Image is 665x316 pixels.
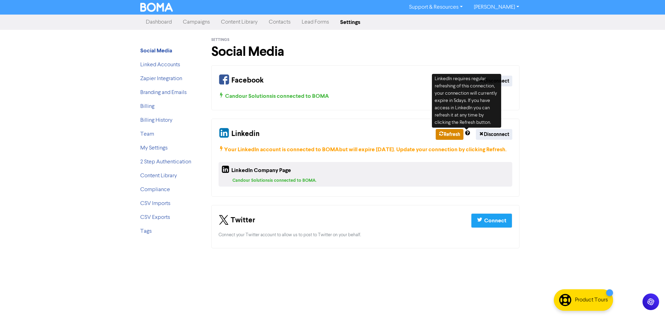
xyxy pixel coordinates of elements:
[630,283,665,316] iframe: Chat Widget
[219,232,512,238] div: Connect your Twitter account to allow us to post to Twitter on your behalf.
[140,131,154,137] a: Team
[219,145,512,154] div: Your LinkedIn account is connected to BOMA but will expire [DATE]. Update your connection by clic...
[140,48,172,54] a: Social Media
[140,76,182,82] a: Zapier Integration
[140,47,172,54] strong: Social Media
[468,2,525,13] a: [PERSON_NAME]
[221,165,291,177] div: LinkedIn Company Page
[140,62,180,68] a: Linked Accounts
[211,65,520,110] div: Your Facebook Connection
[211,44,520,60] h1: Social Media
[140,201,170,206] a: CSV Imports
[140,187,170,193] a: Compliance
[335,15,366,29] a: Settings
[140,104,154,109] a: Billing
[263,15,296,29] a: Contacts
[211,119,520,197] div: Your Linkedin and Company Page Connection
[140,118,172,123] a: Billing History
[219,72,264,89] div: Facebook
[219,212,255,229] div: Twitter
[471,213,512,228] button: Connect
[211,205,520,248] div: Your Twitter Connection
[140,159,191,165] a: 2 Step Authentication
[215,15,263,29] a: Content Library
[140,145,168,151] a: My Settings
[232,177,509,184] div: Candour Solutions is connected to BOMA.
[484,216,506,225] div: Connect
[404,2,468,13] a: Support & Resources
[476,129,512,140] button: Disconnect
[140,3,173,12] img: BOMA Logo
[432,74,501,128] div: LinkedIn requires regular refreshing of this connection, your connection will currently expire in...
[140,229,152,234] a: Tags
[296,15,335,29] a: Lead Forms
[177,15,215,29] a: Campaigns
[219,126,259,143] div: Linkedin
[140,173,177,179] a: Content Library
[140,215,170,220] a: CSV Exports
[211,37,229,42] span: Settings
[140,90,187,95] a: Branding and Emails
[219,92,512,100] div: Candour Solutions is connected to BOMA
[140,15,177,29] a: Dashboard
[436,129,463,140] button: Refresh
